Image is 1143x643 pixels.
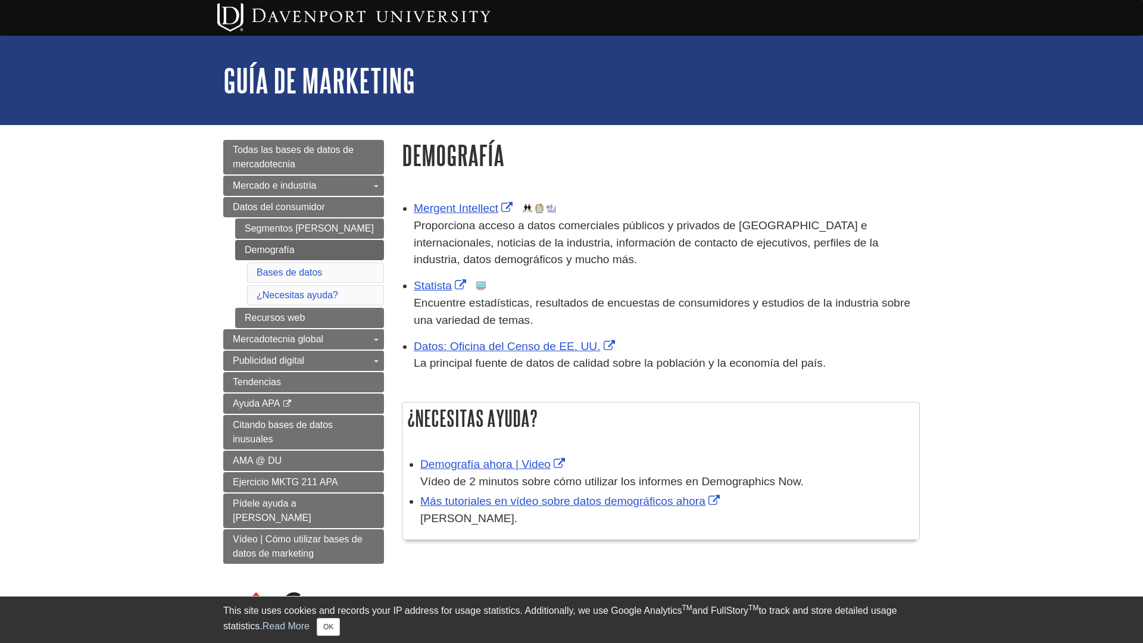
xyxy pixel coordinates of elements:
[235,219,384,239] a: Segmentos [PERSON_NAME]
[682,604,692,612] sup: TM
[414,295,920,329] p: Encuentre estadísticas, resultados de encuestas de consumidores y estudios de la industria sobre ...
[523,204,532,213] img: Demographics
[282,400,292,408] i: This link opens in a new window
[233,355,304,366] span: Publicidad digital
[217,3,491,32] img: Davenport University
[546,204,556,213] img: Industry Report
[223,372,384,392] a: Tendencias
[223,197,384,217] a: Datos del consumidor
[420,510,913,527] div: [PERSON_NAME].
[476,281,486,291] img: Statistics
[223,529,384,564] a: Vídeo | Cómo utilizar bases de datos de marketing
[257,290,338,300] a: ¿Necesitas ayuda?
[235,308,384,328] a: Recursos web
[414,279,469,292] a: Link opens in new window
[223,62,415,99] a: Guía de Marketing
[235,240,384,260] a: Demografía
[233,477,338,487] span: Ejercicio MKTG 211 APA
[223,494,384,528] a: Pídele ayuda a [PERSON_NAME]
[414,340,618,352] a: Link opens in new window
[223,176,384,196] a: Mercado e industria
[414,217,920,269] p: Proporciona acceso a datos comerciales públicos y privados de [GEOGRAPHIC_DATA] e internacionales...
[223,329,384,349] a: Mercadotecnia global
[223,604,920,636] div: This site uses cookies and records your IP address for usage statistics. Additionally, we use Goo...
[414,355,920,372] p: La principal fuente de datos de calidad sobre la población y la economía del país.
[233,498,311,523] span: Pídele ayuda a [PERSON_NAME]
[535,204,544,213] img: Company Information
[420,458,568,470] a: Link opens in new window
[233,455,282,466] span: AMA @ DU
[233,420,333,444] span: Citando bases de datos inusuales
[233,180,317,191] span: Mercado e industria
[233,202,325,212] span: Datos del consumidor
[414,202,516,214] a: Link opens in new window
[223,140,384,174] a: Todas las bases de datos de mercadotecnia
[257,267,322,277] a: Bases de datos
[223,415,384,450] a: Citando bases de datos inusuales
[223,472,384,492] a: Ejercicio MKTG 211 APA
[748,604,758,612] sup: TM
[402,140,920,170] h1: Demografía
[420,473,913,491] div: Vídeo de 2 minutos sobre cómo utilizar los informes en Demographics Now.
[223,351,384,371] a: Publicidad digital
[263,621,310,631] a: Read More
[233,145,354,169] span: Todas las bases de datos de mercadotecnia
[223,451,384,471] a: AMA @ DU
[223,394,384,414] a: Ayuda APA
[402,402,919,434] h2: ¿Necesitas ayuda?
[233,398,280,408] span: Ayuda APA
[233,334,323,344] span: Mercadotecnia global
[233,534,363,558] span: Vídeo | Cómo utilizar bases de datos de marketing
[420,495,723,507] a: Link opens in new window
[317,618,340,636] button: Close
[233,377,281,387] span: Tendencias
